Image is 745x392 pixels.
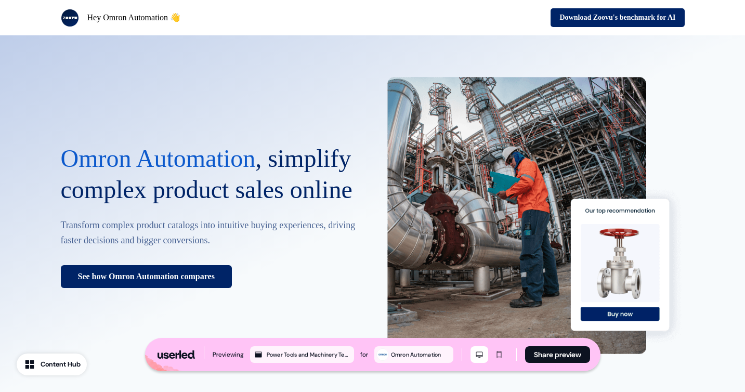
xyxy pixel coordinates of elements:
div: Previewing [213,349,244,360]
a: See how Omron Automation compares [61,265,232,288]
p: Transform complex product catalogs into intuitive buying experiences, driving faster decisions an... [61,218,358,249]
button: Share preview [525,346,590,363]
div: for [360,349,368,360]
button: Desktop mode [470,346,488,363]
span: Omron Automation [61,145,256,172]
p: , simplify complex product sales online [61,143,358,205]
button: Content Hub [17,354,87,375]
div: Power Tools and Machinery Template [267,350,352,359]
p: Hey Omron Automation 👋 [87,11,181,24]
button: Mobile mode [490,346,508,363]
div: Content Hub [41,359,81,370]
button: Download Zoovu's benchmark for AI [551,8,684,27]
div: Omron Automation [391,350,451,359]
